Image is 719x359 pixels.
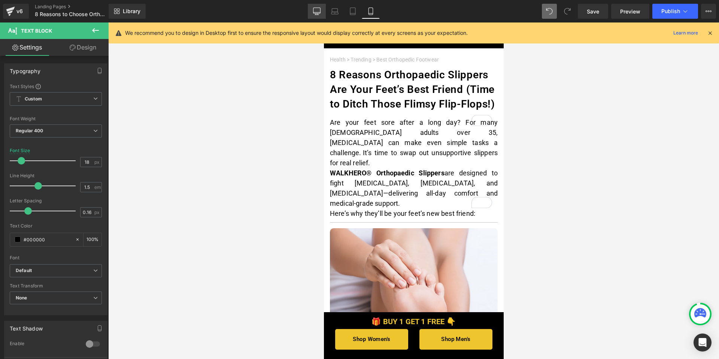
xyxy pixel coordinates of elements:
[25,96,42,102] b: Custom
[24,235,72,244] input: Color
[560,4,575,19] button: Redo
[542,4,557,19] button: Undo
[3,4,29,19] a: v6
[10,83,102,89] div: Text Styles
[10,148,30,153] div: Font Size
[10,64,40,74] div: Typography
[661,8,680,14] span: Publish
[620,7,640,15] span: Preview
[10,116,102,121] div: Font Weight
[324,22,504,359] iframe: To enrich screen reader interactions, please activate Accessibility in Grammarly extension settings
[15,6,24,16] div: v6
[587,7,599,15] span: Save
[344,4,362,19] a: Tablet
[94,185,101,190] span: em
[16,128,43,133] b: Regular 400
[84,233,101,246] div: %
[123,8,140,15] span: Library
[10,321,43,332] div: Text Shadow
[10,255,102,260] div: Font
[670,28,701,37] a: Learn more
[652,4,698,19] button: Publish
[35,11,107,17] span: 8 Reasons to Choose Orthopaedic Slippers
[94,160,101,165] span: px
[362,4,380,19] a: Mobile
[694,334,712,352] div: Open Intercom Messenger
[326,4,344,19] a: Laptop
[10,198,102,203] div: Letter Spacing
[21,28,52,34] span: Text Block
[10,173,102,178] div: Line Height
[10,223,102,229] div: Text Color
[109,4,146,19] a: New Library
[10,341,78,349] div: Enable
[701,4,716,19] button: More
[611,4,649,19] a: Preview
[308,4,326,19] a: Desktop
[94,210,101,215] span: px
[125,29,468,37] p: We recommend you to design in Desktop first to ensure the responsive layout would display correct...
[16,295,27,301] b: None
[35,4,121,10] a: Landing Pages
[16,268,32,274] i: Default
[56,39,110,56] a: Design
[10,283,102,289] div: Text Transform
